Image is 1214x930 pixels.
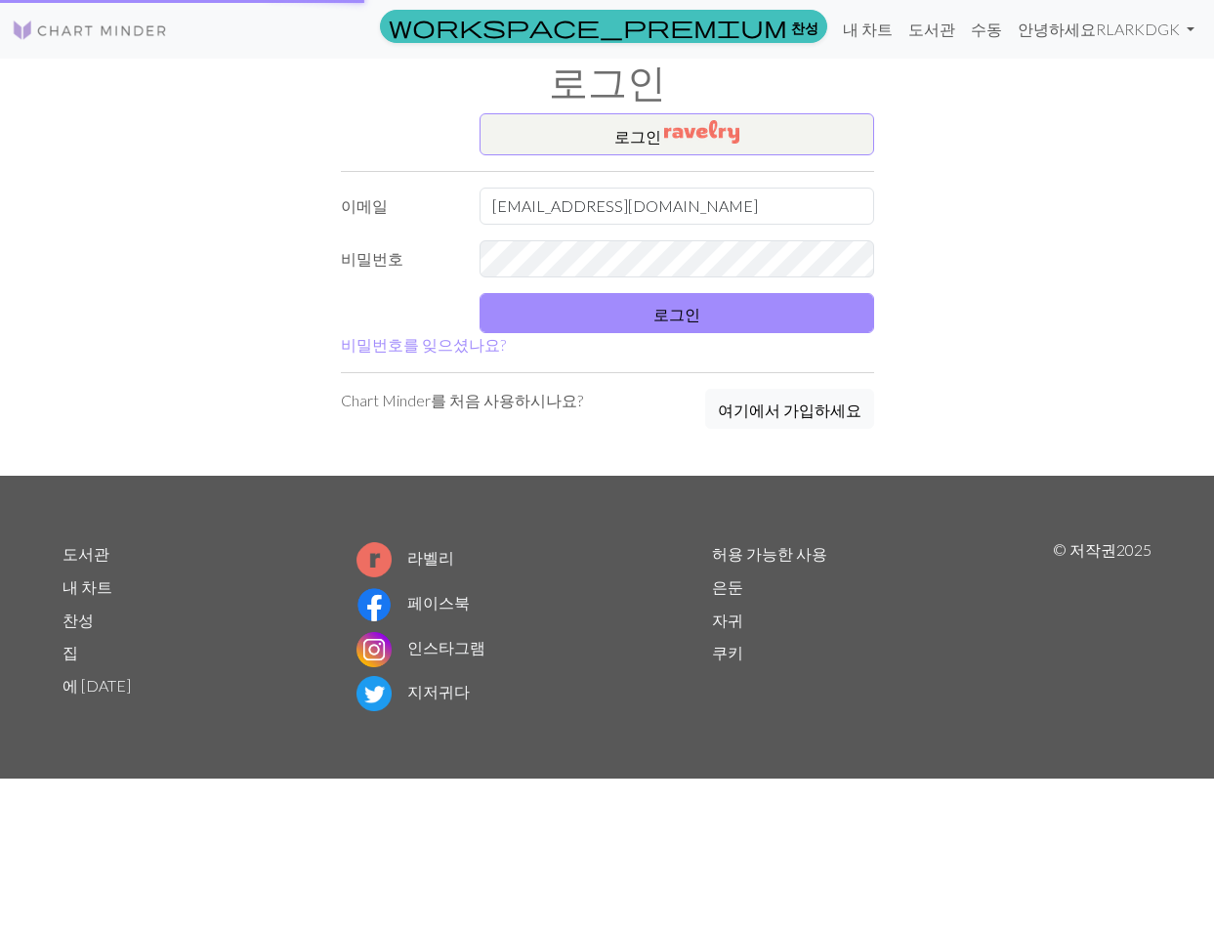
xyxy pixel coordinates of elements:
[389,13,787,40] span: workspace_premium
[1018,20,1096,38] font: 안녕하세요
[63,577,112,596] a: 내 차트
[356,638,485,656] a: 인스타그램
[1096,20,1180,38] font: RLARKDGK
[407,638,485,656] font: 인스타그램
[963,10,1010,49] a: 수동
[791,19,818,35] font: 찬성
[341,196,388,215] font: 이메일
[356,542,392,577] img: 라벨리 로고
[356,682,470,700] a: 지저귀다
[653,305,700,323] font: 로그인
[356,587,392,622] img: 페이스북 로고
[1116,540,1151,559] font: 2025
[63,611,94,629] a: 찬성
[712,611,743,629] a: 자귀
[341,391,583,409] font: Chart Minder를 처음 사용하시나요?
[843,20,893,38] font: 내 차트
[908,20,955,38] font: 도서관
[900,10,963,49] a: 도서관
[712,643,743,661] a: 쿠키
[614,127,661,146] font: 로그인
[63,643,78,661] a: 집
[664,120,739,144] img: 라벨리
[63,676,131,695] a: 에 [DATE]
[12,19,168,42] img: 심벌 마크
[341,249,403,268] font: 비밀번호
[712,544,827,563] a: 허용 가능한 사용
[1010,10,1202,49] a: 안녕하세요RLARKDGK
[407,593,470,612] font: 페이스북
[705,389,874,429] button: 여기에서 가입하세요
[712,577,743,596] a: 은둔
[380,10,827,43] a: 찬성
[356,548,454,567] a: 라벨리
[407,682,470,700] font: 지저귀다
[356,632,392,667] img: 인스타그램 로고
[718,401,861,419] font: 여기에서 가입하세요
[971,20,1002,38] font: 수동
[549,59,666,106] font: 로그인
[835,10,900,49] a: 내 차트
[356,676,392,711] img: 트위터 로고
[341,335,506,354] a: 비밀번호를 잊으셨나요?
[356,593,470,612] a: 페이스북
[63,544,109,563] a: 도서관
[480,293,874,333] button: 로그인
[480,113,874,155] button: 로그인​
[1053,540,1116,559] font: © 저작권
[407,548,454,567] font: 라벨리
